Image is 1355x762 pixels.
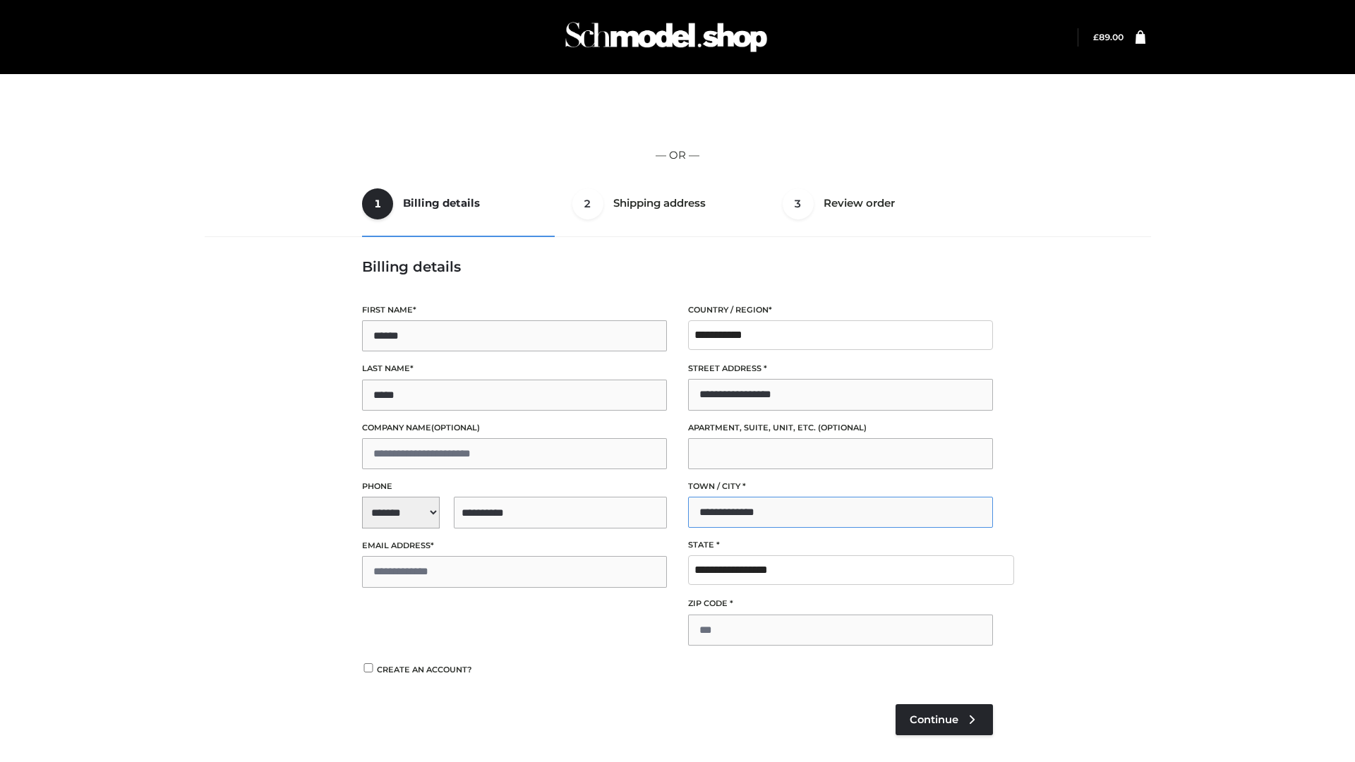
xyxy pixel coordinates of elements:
label: First name [362,303,667,317]
label: Town / City [688,480,993,493]
img: Schmodel Admin 964 [560,9,772,65]
label: Last name [362,362,667,375]
span: (optional) [431,423,480,433]
iframe: Secure express checkout frame [207,93,1148,133]
label: Company name [362,421,667,435]
label: Phone [362,480,667,493]
label: ZIP Code [688,597,993,610]
span: £ [1093,32,1099,42]
h3: Billing details [362,258,993,275]
a: Continue [896,704,993,735]
span: (optional) [818,423,867,433]
a: £89.00 [1093,32,1124,42]
label: Email address [362,539,667,552]
label: Street address [688,362,993,375]
bdi: 89.00 [1093,32,1124,42]
p: — OR — [210,146,1145,164]
input: Create an account? [362,663,375,672]
label: Country / Region [688,303,993,317]
span: Create an account? [377,665,472,675]
label: Apartment, suite, unit, etc. [688,421,993,435]
label: State [688,538,993,552]
span: Continue [910,713,958,726]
